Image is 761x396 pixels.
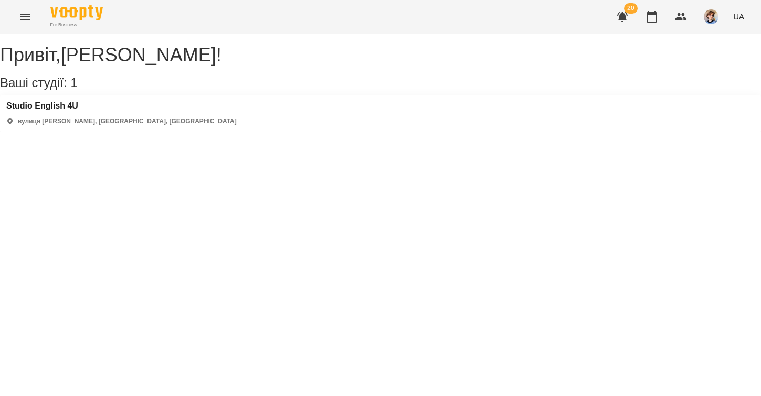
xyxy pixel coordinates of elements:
[624,3,638,14] span: 20
[50,22,103,28] span: For Business
[13,4,38,29] button: Menu
[733,11,744,22] span: UA
[18,117,237,126] p: вулиця [PERSON_NAME], [GEOGRAPHIC_DATA], [GEOGRAPHIC_DATA]
[6,101,237,111] a: Studio English 4U
[729,7,748,26] button: UA
[70,76,77,90] span: 1
[704,9,718,24] img: 139762f8360b8d23236e3ef819c7dd37.jpg
[50,5,103,20] img: Voopty Logo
